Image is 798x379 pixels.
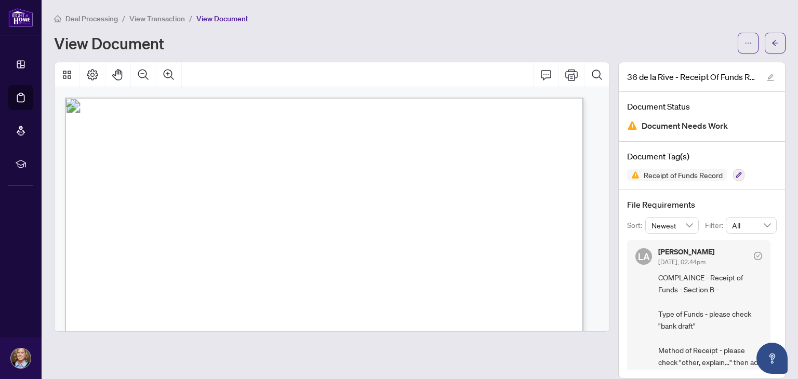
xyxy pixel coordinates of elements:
span: Receipt of Funds Record [640,171,727,179]
h4: Document Tag(s) [627,150,777,163]
p: Sort: [627,220,645,231]
span: LA [638,249,650,264]
span: ellipsis [744,39,752,47]
li: / [122,12,125,24]
button: Open asap [756,343,788,374]
span: [DATE], 02:44pm [658,258,706,266]
span: View Document [196,14,248,23]
img: Status Icon [627,169,640,181]
span: 36 de la Rive - Receipt Of Funds Record.pdf [627,71,757,83]
span: Deal Processing [65,14,118,23]
span: Document Needs Work [642,119,728,133]
span: View Transaction [129,14,185,23]
p: Filter: [705,220,726,231]
span: home [54,15,61,22]
h4: File Requirements [627,198,777,211]
li: / [189,12,192,24]
span: All [732,218,770,233]
span: Newest [651,218,693,233]
img: logo [8,8,33,27]
img: Profile Icon [11,348,31,368]
h4: Document Status [627,100,777,113]
span: check-circle [754,252,762,260]
span: edit [767,74,774,81]
h5: [PERSON_NAME] [658,248,714,255]
span: arrow-left [772,39,779,47]
img: Document Status [627,120,637,131]
h1: View Document [54,35,164,51]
